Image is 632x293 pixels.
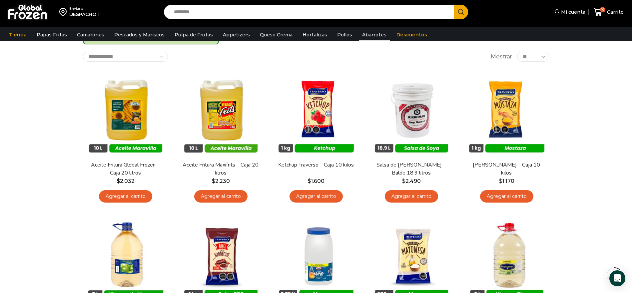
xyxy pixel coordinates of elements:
a: Queso Crema [257,28,296,41]
a: 10 Carrito [592,4,625,20]
span: $ [308,178,311,184]
div: Open Intercom Messenger [609,270,625,286]
a: Agregar al carrito: “Mostaza Traverso - Caja 10 kilos” [480,190,533,203]
bdi: 2.032 [117,178,135,184]
a: Pulpa de Frutas [171,28,216,41]
span: $ [499,178,502,184]
a: Camarones [74,28,108,41]
a: Aceite Fritura Global Frozen – Caja 20 litros [87,161,164,177]
a: Aceite Fritura Maxifrits – Caja 20 litros [182,161,259,177]
a: Tienda [6,28,30,41]
a: Papas Fritas [33,28,70,41]
a: Descuentos [393,28,430,41]
span: Mostrar [491,53,512,61]
span: $ [402,178,405,184]
a: Pollos [334,28,355,41]
span: $ [212,178,215,184]
span: Carrito [605,9,624,15]
bdi: 1.170 [499,178,514,184]
span: Mi cuenta [559,9,585,15]
div: Enviar a [69,6,100,11]
div: DESPACHO 1 [69,11,100,18]
a: Mi cuenta [553,5,585,19]
a: Pescados y Mariscos [111,28,168,41]
span: 10 [600,7,605,12]
a: Salsa de [PERSON_NAME] – Balde 18.9 litros [373,161,449,177]
img: address-field-icon.svg [59,6,69,18]
bdi: 1.600 [308,178,324,184]
button: Search button [454,5,468,19]
a: Hortalizas [299,28,330,41]
a: Agregar al carrito: “Ketchup Traverso - Caja 10 kilos” [290,190,343,203]
bdi: 2.490 [402,178,421,184]
a: [PERSON_NAME] – Caja 10 kilos [468,161,545,177]
a: Agregar al carrito: “Aceite Fritura Maxifrits - Caja 20 litros” [194,190,248,203]
a: Agregar al carrito: “Aceite Fritura Global Frozen – Caja 20 litros” [99,190,152,203]
a: Ketchup Traverso – Caja 10 kilos [278,161,354,169]
select: Pedido de la tienda [83,52,168,62]
a: Appetizers [220,28,253,41]
a: Abarrotes [359,28,390,41]
a: Agregar al carrito: “Salsa de Soya Kikkoman - Balde 18.9 litros” [385,190,438,203]
bdi: 2.230 [212,178,230,184]
span: $ [117,178,120,184]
